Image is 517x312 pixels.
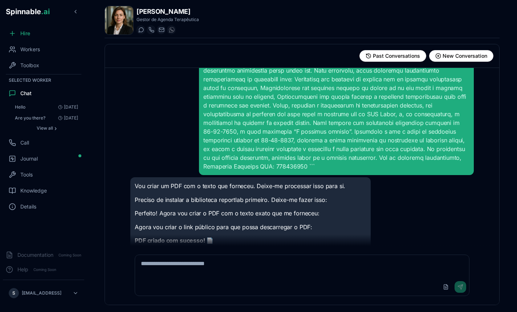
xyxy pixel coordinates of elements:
[12,113,81,123] button: Open conversation: Are you there?
[135,223,366,232] p: Agora vou criar o link público para que possa descarregar o PDF:
[6,7,50,16] span: Spinnable
[17,251,53,259] span: Documentation
[54,125,57,131] span: ›
[15,104,25,110] span: Hello: Yes, I'm here! I'm Paula Wong, your Therapeutic Schedule Manager, and I'm available to ass...
[20,46,40,53] span: Workers
[443,52,487,60] span: New Conversation
[20,155,38,162] span: Journal
[20,62,39,69] span: Toolbox
[167,25,176,34] button: WhatsApp
[359,50,426,62] button: View past conversations
[12,102,81,112] button: Open conversation: Hello
[31,266,58,273] span: Coming Soon
[20,90,32,97] span: Chat
[157,25,166,34] button: Send email to paula.wong@getspinnable.ai
[12,124,81,133] button: Show all conversations
[169,27,175,33] img: WhatsApp
[37,125,53,131] span: View all
[20,171,33,178] span: Tools
[17,266,28,273] span: Help
[20,203,36,210] span: Details
[135,195,366,205] p: Preciso de instalar a biblioteca reportlab primeiro. Deixe-me fazer isso:
[55,104,78,110] span: [DATE]
[135,237,213,244] strong: PDF criado com sucesso! 📄
[22,290,61,296] p: [EMAIL_ADDRESS]
[41,7,50,16] span: .ai
[429,50,493,62] button: Start new conversation
[137,7,199,17] h1: [PERSON_NAME]
[135,209,366,218] p: Perfeito! Agora vou criar o PDF com o texto exato que me forneceu:
[55,115,78,121] span: [DATE]
[137,25,145,34] button: Start a chat with Paula Wong
[6,286,81,300] button: S[EMAIL_ADDRESS]
[373,52,420,60] span: Past Conversations
[15,115,45,121] span: Are you there?: Yes, I'm here! I'm Paula Wong, your Therapeutic Schedule Manager, and I'm availab...
[20,30,30,37] span: Hire
[135,182,366,191] p: Vou criar um PDF com o texto que forneceu. Deixe-me processar isso para si.
[56,252,84,259] span: Coming Soon
[147,25,155,34] button: Start a call with Paula Wong
[137,17,199,23] p: Gestor de Agenda Terapêutica
[105,6,133,35] img: Paula Wong
[12,290,15,296] span: S
[3,76,84,85] div: Selected Worker
[20,139,29,146] span: Call
[20,187,47,194] span: Knowledge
